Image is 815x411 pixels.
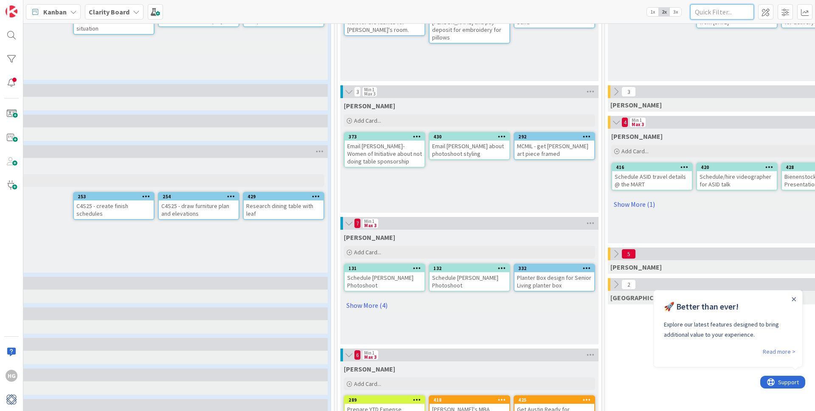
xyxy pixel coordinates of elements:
span: Add Card... [354,380,381,388]
div: 332 [518,265,594,271]
div: 425 [518,397,594,403]
div: 131 [348,265,424,271]
a: 429Research dining table with leaf [243,192,324,220]
span: Support [18,1,39,11]
div: Planter Box design for Senior Living planter box [514,272,594,291]
span: 2x [658,8,670,16]
span: 3x [670,8,681,16]
span: Hannah [344,233,395,242]
div: 292MCMIL - get [PERSON_NAME] art piece framed [514,133,594,159]
div: 254 [163,194,239,200]
b: Clarity Board [89,8,129,16]
div: 373Email [PERSON_NAME]- Women of Initiative about not doing table sponsorship [345,133,424,167]
div: 429Research dining table with leaf [244,193,323,219]
div: Email [PERSON_NAME]- Women of Initiative about not doing table sponsorship [345,141,424,167]
div: Email [PERSON_NAME] about photoshoot styling [430,141,509,159]
div: Min 1 [364,351,374,355]
div: 131 [345,265,424,272]
div: 253 [78,194,154,200]
div: 292 [514,133,594,141]
div: Schedule [PERSON_NAME] Photoshoot [345,272,424,291]
div: 420 [697,163,777,171]
div: 429 [244,193,323,200]
span: 1x [647,8,658,16]
a: Show More (4) [344,298,595,312]
span: Add Card... [621,147,649,155]
div: MCMIL - get [PERSON_NAME] art piece framed [514,141,594,159]
div: 332 [514,265,594,272]
span: Philip [344,365,395,373]
div: 253 [74,193,154,200]
a: 430Email [PERSON_NAME] about photoshoot styling [429,132,510,160]
div: 373 [345,133,424,141]
div: Max 3 [364,92,375,96]
a: 132Schedule [PERSON_NAME] Photoshoot [429,264,510,292]
div: 430 [430,133,509,141]
div: 416Schedule ASID travel details @ the MART [612,163,692,190]
a: 253C4S25 - create finish schedules [73,192,155,220]
div: 425 [514,396,594,404]
span: Devon [610,293,675,302]
div: Schedule ASID travel details @ the MART [612,171,692,190]
div: Research dining table with leaf [244,200,323,219]
div: C4S25 - create finish schedules [74,200,154,219]
span: 6 [354,350,361,360]
div: 430Email [PERSON_NAME] about photoshoot styling [430,133,509,159]
div: MCMIL - meet with [PERSON_NAME] and pay deposit for embroidery for pillows [430,9,509,43]
div: Max 3 [364,223,377,228]
span: Add Card... [354,248,381,256]
img: avatar [6,394,17,405]
div: 420Schedule/hire videographer for ASID talk [697,163,777,190]
div: 131Schedule [PERSON_NAME] Photoshoot [345,265,424,291]
span: 4 [621,117,628,127]
div: 289 [345,396,424,404]
div: Max 3 [632,122,644,127]
div: 253C4S25 - create finish schedules [74,193,154,219]
span: Add Card... [354,117,381,124]
div: Min 1 [364,87,374,92]
div: 373 [348,134,424,140]
div: 420 [701,164,777,170]
div: 289 [348,397,424,403]
span: 3 [621,87,636,97]
div: 332Planter Box design for Senior Living planter box [514,265,594,291]
span: Philip [610,263,662,271]
iframe: To enrich screen reader interactions, please activate Accessibility in Grammarly extension settings [653,290,805,371]
span: Lisa K. [344,101,395,110]
div: 254C4S25 - draw furniture plan and elevations [159,193,239,219]
div: 254 [159,193,239,200]
div: 132Schedule [PERSON_NAME] Photoshoot [430,265,509,291]
a: 373Email [PERSON_NAME]- Women of Initiative about not doing table sponsorship [344,132,425,168]
span: 3 [354,87,361,97]
a: 416Schedule ASID travel details @ the MART [611,163,693,191]
div: 429 [247,194,323,200]
span: 5 [621,249,636,259]
a: 292MCMIL - get [PERSON_NAME] art piece framed [514,132,595,160]
div: Max 3 [364,355,377,359]
div: Min 1 [364,219,374,223]
a: 420Schedule/hire videographer for ASID talk [696,163,778,191]
span: 2 [621,279,636,290]
span: 7 [354,218,361,228]
div: 416 [612,163,692,171]
div: Schedule/hire videographer for ASID talk [697,171,777,190]
div: 430 [433,134,509,140]
div: 132 [433,265,509,271]
a: 332Planter Box design for Senior Living planter box [514,264,595,292]
input: Quick Filter... [690,4,754,20]
div: C4S25 - draw furniture plan and elevations [159,200,239,219]
div: Min 1 [632,118,642,122]
div: 416 [616,164,692,170]
div: 418 [430,396,509,404]
div: 132 [430,265,509,272]
div: 418 [433,397,509,403]
div: HG [6,370,17,382]
span: Hannah [611,132,663,141]
a: 254C4S25 - draw furniture plan and elevations [158,192,239,220]
span: Lisa K. [610,101,662,109]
